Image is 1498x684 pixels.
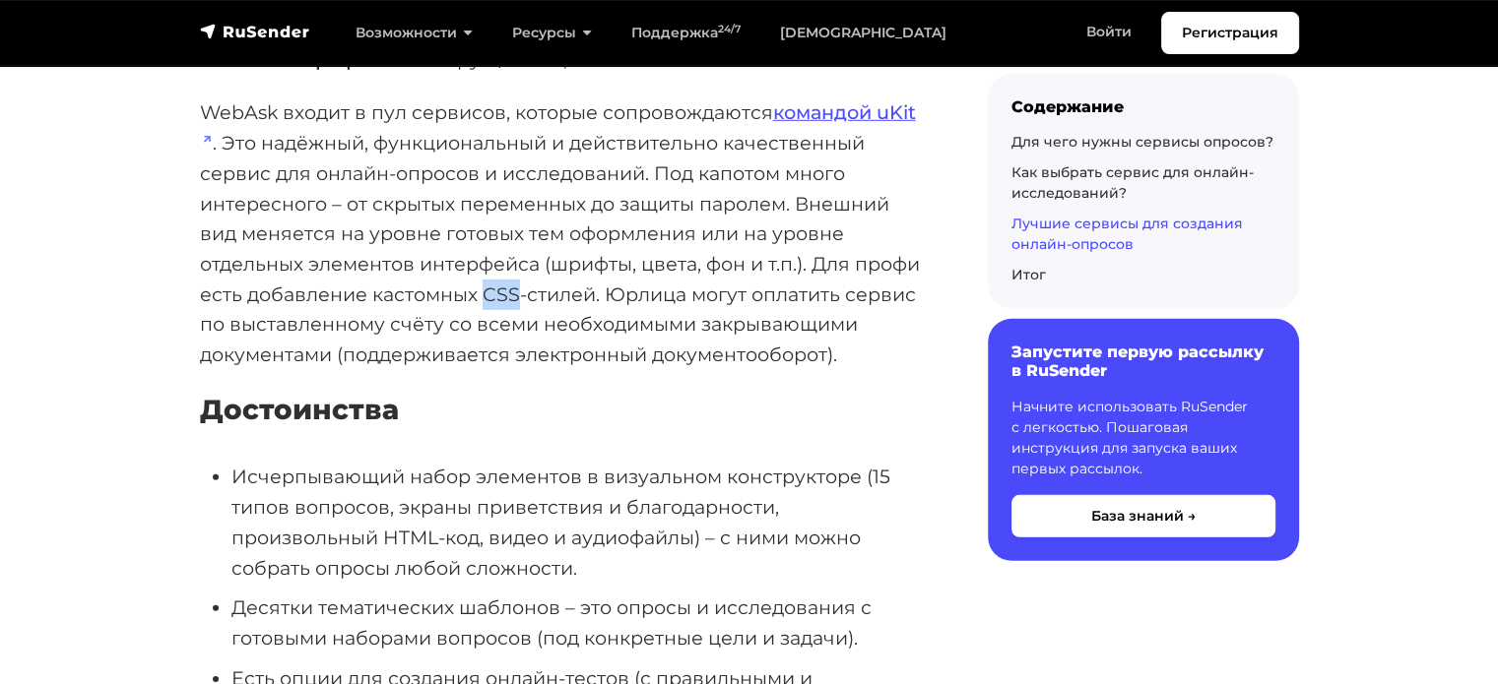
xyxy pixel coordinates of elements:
button: База знаний → [1011,495,1275,537]
a: Запустите первую рассылку в RuSender Начните использовать RuSender с легкостью. Пошаговая инструк... [988,319,1299,560]
h4: Достоинства [200,394,925,427]
div: Содержание [1011,97,1275,116]
a: Для чего нужны сервисы опросов? [1011,133,1273,151]
img: RuSender [200,22,310,41]
a: Войти [1067,12,1151,52]
a: Возможности [336,13,492,53]
a: Ресурсы [492,13,612,53]
a: Лучшие сервисы для создания онлайн-опросов [1011,215,1243,253]
h6: Запустите первую рассылку в RuSender [1011,342,1275,380]
sup: 24/7 [718,23,741,35]
a: [DEMOGRAPHIC_DATA] [760,13,966,53]
p: Начните использовать RuSender с легкостью. Пошаговая инструкция для запуска ваших первых рассылок. [1011,397,1275,479]
strong: Платные тарифы [200,47,372,71]
li: Десятки тематических шаблонов – это опросы и исследования с готовыми наборами вопросов (под конкр... [231,592,925,653]
a: Поддержка24/7 [612,13,760,53]
a: Регистрация [1161,12,1299,54]
a: Итог [1011,266,1046,283]
li: Исчерпывающий набор элементов в визуальном конструкторе (15 типов вопросов, экраны приветствия и ... [231,462,925,583]
p: WebAsk входит в пул сервисов, которые сопровождаются . Это надёжный, функциональный и действитель... [200,97,925,369]
a: Как выбрать сервис для онлайн-исследований? [1011,163,1254,202]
